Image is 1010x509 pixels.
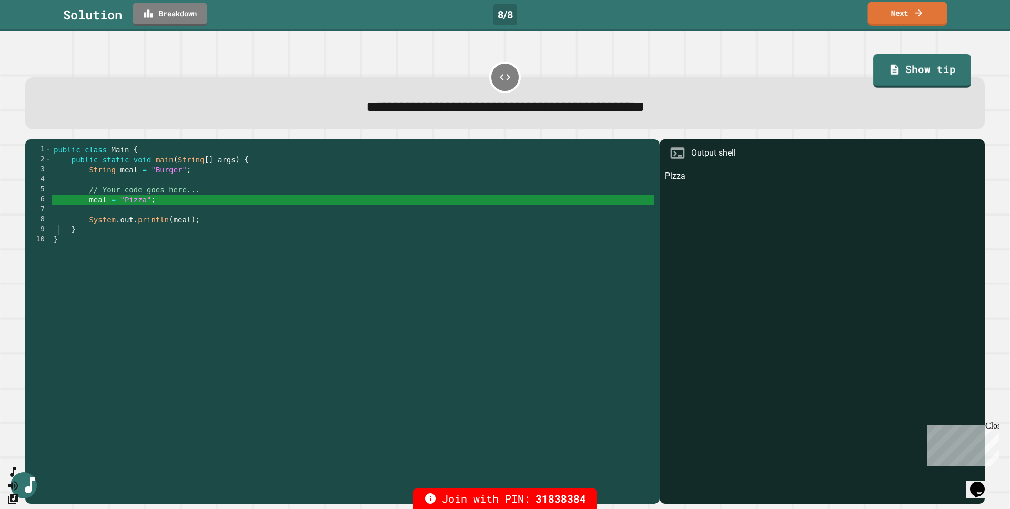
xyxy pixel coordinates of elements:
div: 7 [25,205,52,215]
div: 1 [25,145,52,155]
div: Solution [63,5,122,24]
a: Show tip [873,54,971,88]
div: 10 [25,235,52,245]
span: Toggle code folding, rows 2 through 9 [45,155,51,165]
button: Change Music [7,492,19,505]
div: Join with PIN: [413,488,597,509]
div: Output shell [691,147,736,159]
button: SpeedDial basic example [7,466,19,479]
a: Next [868,2,947,26]
span: Toggle code folding, rows 1 through 10 [45,145,51,155]
a: Breakdown [133,3,207,26]
span: 31838384 [536,491,586,506]
iframe: chat widget [923,421,999,466]
div: 3 [25,165,52,175]
div: Pizza [665,170,979,504]
div: 8 / 8 [493,4,517,25]
iframe: chat widget [966,467,999,498]
div: 4 [25,175,52,185]
div: 6 [25,195,52,205]
div: 2 [25,155,52,165]
div: 5 [25,185,52,195]
div: Chat with us now!Close [4,4,73,67]
div: 9 [25,225,52,235]
button: Mute music [7,479,19,492]
div: 8 [25,215,52,225]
